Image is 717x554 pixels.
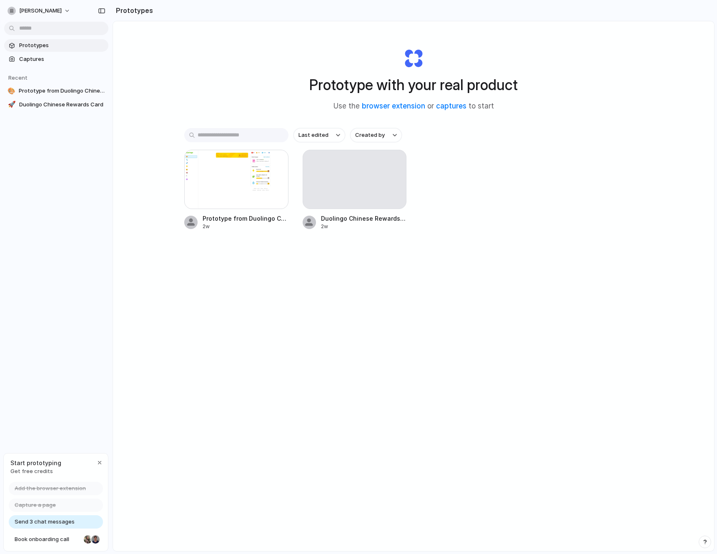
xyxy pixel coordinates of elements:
span: Prototype from Duolingo Chinese Learning [203,214,288,223]
button: Created by [350,128,402,142]
a: Captures [4,53,108,65]
span: Created by [355,131,385,139]
div: 🚀 [8,101,16,109]
span: Captures [19,55,105,63]
span: Prototypes [19,41,105,50]
a: 🚀Duolingo Chinese Rewards Card [4,98,108,111]
span: Recent [8,74,28,81]
span: Send 3 chat messages [15,518,75,526]
a: 🎨Prototype from Duolingo Chinese Learning [4,85,108,97]
span: Capture a page [15,501,56,509]
div: Nicole Kubica [83,534,93,544]
a: Prototype from Duolingo Chinese LearningPrototype from Duolingo Chinese Learning2w [184,150,288,230]
span: Prototype from Duolingo Chinese Learning [19,87,105,95]
a: browser extension [362,102,425,110]
div: 🎨 [8,87,15,95]
a: Book onboarding call [9,533,103,546]
span: Start prototyping [10,458,61,467]
span: Book onboarding call [15,535,80,544]
span: [PERSON_NAME] [19,7,62,15]
button: [PERSON_NAME] [4,4,75,18]
span: Get free credits [10,467,61,476]
span: Duolingo Chinese Rewards Card [19,101,105,109]
a: Duolingo Chinese Rewards Card2w [303,150,407,230]
h1: Prototype with your real product [309,74,518,96]
span: Duolingo Chinese Rewards Card [321,214,407,223]
div: Christian Iacullo [90,534,100,544]
a: Prototypes [4,39,108,52]
span: Add the browser extension [15,484,86,493]
button: Last edited [293,128,345,142]
a: captures [436,102,466,110]
div: 2w [321,223,407,230]
div: 2w [203,223,288,230]
span: Use the or to start [333,101,494,112]
h2: Prototypes [113,5,153,15]
span: Last edited [298,131,328,139]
